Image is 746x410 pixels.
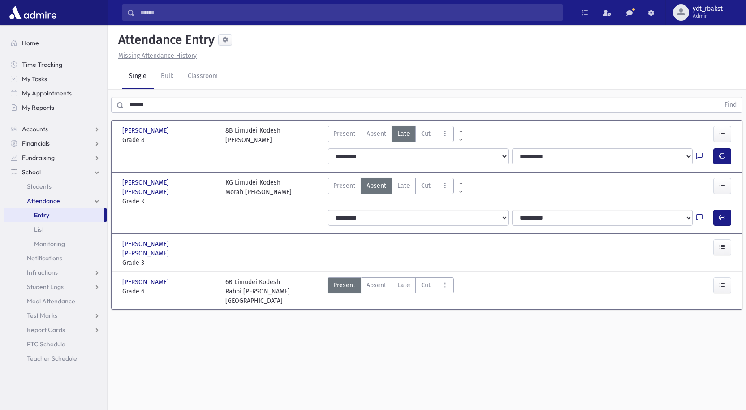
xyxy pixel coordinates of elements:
[4,337,107,351] a: PTC Schedule
[4,165,107,179] a: School
[27,283,64,291] span: Student Logs
[27,340,65,348] span: PTC Schedule
[397,129,410,138] span: Late
[181,64,225,89] a: Classroom
[367,129,386,138] span: Absent
[333,281,355,290] span: Present
[22,104,54,112] span: My Reports
[4,36,107,50] a: Home
[22,39,39,47] span: Home
[27,268,58,276] span: Infractions
[27,311,57,319] span: Test Marks
[4,57,107,72] a: Time Tracking
[22,89,72,97] span: My Appointments
[328,277,454,306] div: AttTypes
[22,75,47,83] span: My Tasks
[225,178,292,206] div: KG Limudei Kodesh Morah [PERSON_NAME]
[122,135,216,145] span: Grade 8
[115,32,215,47] h5: Attendance Entry
[4,280,107,294] a: Student Logs
[22,168,41,176] span: School
[22,139,50,147] span: Financials
[4,86,107,100] a: My Appointments
[4,222,107,237] a: List
[4,323,107,337] a: Report Cards
[27,354,77,363] span: Teacher Schedule
[328,126,454,145] div: AttTypes
[27,297,75,305] span: Meal Attendance
[693,13,723,20] span: Admin
[333,181,355,190] span: Present
[4,294,107,308] a: Meal Attendance
[22,125,48,133] span: Accounts
[225,126,280,145] div: 8B Limudei Kodesh [PERSON_NAME]
[421,281,431,290] span: Cut
[225,277,319,306] div: 6B Limudei Kodesh Rabbi [PERSON_NAME][GEOGRAPHIC_DATA]
[27,326,65,334] span: Report Cards
[4,72,107,86] a: My Tasks
[22,60,62,69] span: Time Tracking
[122,277,171,287] span: [PERSON_NAME]
[122,239,216,258] span: [PERSON_NAME] [PERSON_NAME]
[27,182,52,190] span: Students
[397,181,410,190] span: Late
[4,100,107,115] a: My Reports
[4,208,104,222] a: Entry
[7,4,59,22] img: AdmirePro
[4,122,107,136] a: Accounts
[367,281,386,290] span: Absent
[122,126,171,135] span: [PERSON_NAME]
[122,178,216,197] span: [PERSON_NAME] [PERSON_NAME]
[154,64,181,89] a: Bulk
[333,129,355,138] span: Present
[4,194,107,208] a: Attendance
[328,178,454,206] div: AttTypes
[34,240,65,248] span: Monitoring
[719,97,742,112] button: Find
[122,287,216,296] span: Grade 6
[421,129,431,138] span: Cut
[115,52,197,60] a: Missing Attendance History
[4,179,107,194] a: Students
[4,265,107,280] a: Infractions
[421,181,431,190] span: Cut
[122,64,154,89] a: Single
[22,154,55,162] span: Fundraising
[4,308,107,323] a: Test Marks
[4,136,107,151] a: Financials
[122,258,216,268] span: Grade 3
[135,4,563,21] input: Search
[4,151,107,165] a: Fundraising
[693,5,723,13] span: ydt_rbakst
[397,281,410,290] span: Late
[27,197,60,205] span: Attendance
[34,211,49,219] span: Entry
[34,225,44,233] span: List
[367,181,386,190] span: Absent
[4,251,107,265] a: Notifications
[122,197,216,206] span: Grade K
[4,237,107,251] a: Monitoring
[27,254,62,262] span: Notifications
[118,52,197,60] u: Missing Attendance History
[4,351,107,366] a: Teacher Schedule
